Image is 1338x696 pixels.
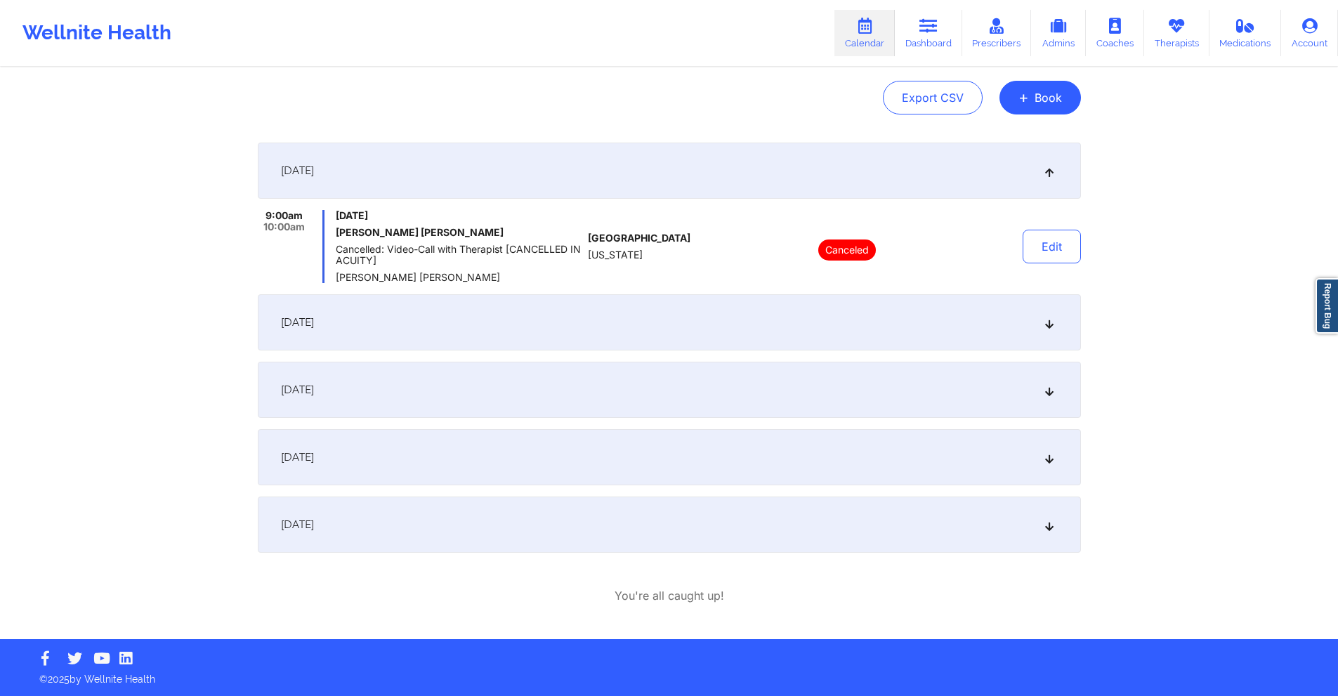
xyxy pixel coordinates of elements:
[1209,10,1282,56] a: Medications
[336,272,582,283] span: [PERSON_NAME] [PERSON_NAME]
[1316,278,1338,334] a: Report Bug
[1144,10,1209,56] a: Therapists
[999,81,1081,114] button: +Book
[1031,10,1086,56] a: Admins
[818,239,876,261] p: Canceled
[962,10,1032,56] a: Prescribers
[29,662,1309,686] p: © 2025 by Wellnite Health
[281,383,314,397] span: [DATE]
[336,244,582,266] span: Cancelled: Video-Call with Therapist [CANCELLED IN ACUITY]
[263,221,305,232] span: 10:00am
[281,450,314,464] span: [DATE]
[336,210,582,221] span: [DATE]
[1086,10,1144,56] a: Coaches
[1281,10,1338,56] a: Account
[615,588,724,604] p: You're all caught up!
[336,227,582,238] h6: [PERSON_NAME] [PERSON_NAME]
[281,518,314,532] span: [DATE]
[895,10,962,56] a: Dashboard
[588,249,643,261] span: [US_STATE]
[265,210,303,221] span: 9:00am
[588,232,690,244] span: [GEOGRAPHIC_DATA]
[834,10,895,56] a: Calendar
[1023,230,1081,263] button: Edit
[1018,93,1029,101] span: +
[281,315,314,329] span: [DATE]
[883,81,983,114] button: Export CSV
[281,164,314,178] span: [DATE]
